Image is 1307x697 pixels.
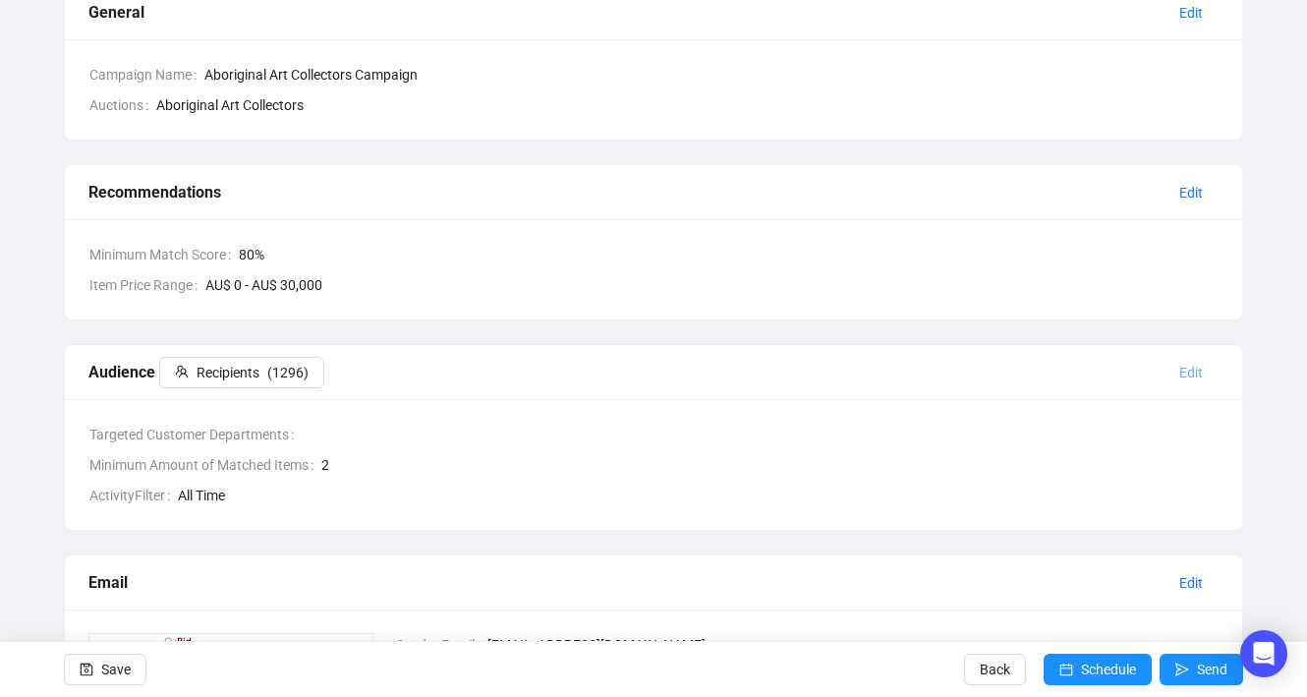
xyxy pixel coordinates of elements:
span: 80 % [239,244,1219,265]
span: Auctions [89,94,156,116]
span: Minimum Amount of Matched Items [89,454,321,476]
button: Back [964,654,1026,685]
span: team [175,365,189,378]
span: Save [101,642,131,697]
span: [EMAIL_ADDRESS][DOMAIN_NAME] [487,634,1220,656]
span: Sender Email [396,634,487,656]
span: Targeted Customer Departments [89,424,302,445]
span: All Time [178,485,1219,506]
span: Schedule [1081,642,1136,697]
span: ActivityFilter [89,485,178,506]
span: send [1175,663,1189,676]
span: Aboriginal Art Collectors Campaign [204,64,1219,86]
div: Open Intercom Messenger [1240,630,1287,677]
span: Edit [1179,2,1203,24]
span: Edit [1179,362,1203,383]
button: Send [1160,654,1243,685]
button: Recipients(1296) [159,357,324,388]
button: Edit [1164,357,1219,388]
span: Audience [88,363,324,381]
button: Edit [1164,177,1219,208]
span: Back [980,642,1010,697]
span: Send [1197,642,1227,697]
span: save [80,663,93,676]
button: Save [64,654,146,685]
span: AU$ 0 - AU$ 30,000 [205,274,1219,296]
span: Minimum Match Score [89,244,239,265]
span: Aboriginal Art Collectors [156,94,304,116]
span: 2 [321,454,1219,476]
span: calendar [1059,663,1073,676]
span: Campaign Name [89,64,204,86]
span: Edit [1179,572,1203,594]
button: Schedule [1044,654,1152,685]
div: Email [88,570,1164,595]
span: Item Price Range [89,274,205,296]
span: Recipients [197,362,259,383]
div: Recommendations [88,180,1164,204]
span: ( 1296 ) [267,362,309,383]
span: Edit [1179,182,1203,203]
button: Edit [1164,567,1219,599]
